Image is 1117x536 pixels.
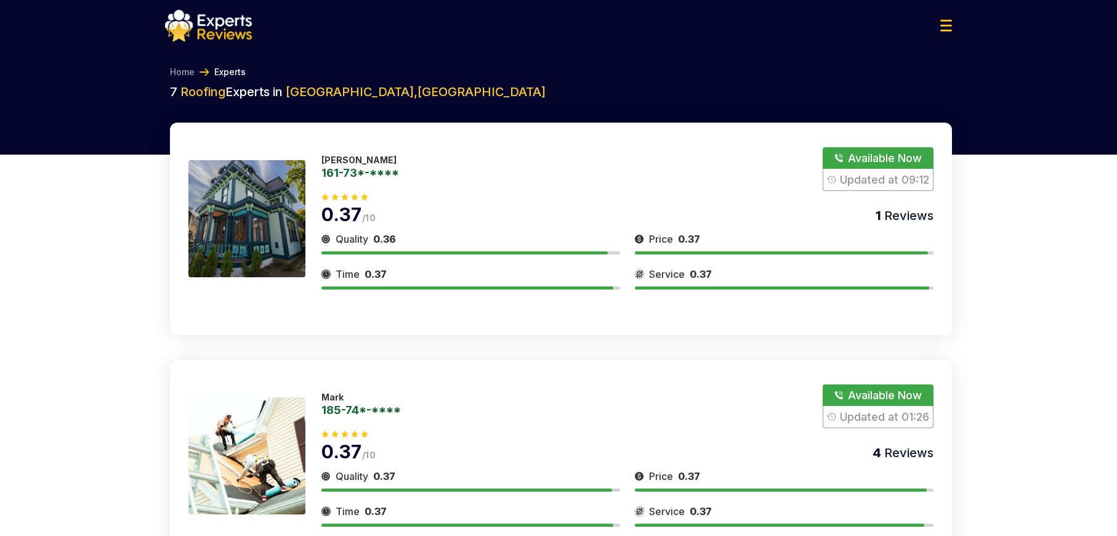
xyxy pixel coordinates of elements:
[321,155,399,165] p: [PERSON_NAME]
[321,441,362,463] span: 0.37
[336,469,368,484] span: Quality
[635,504,644,519] img: slider icon
[336,267,360,282] span: Time
[373,233,396,245] span: 0.36
[321,504,331,519] img: slider icon
[180,84,225,99] span: Roofing
[170,83,952,100] h2: 7 Experts in
[690,505,712,518] span: 0.37
[165,10,252,42] img: logo
[881,208,934,223] span: Reviews
[649,504,685,519] span: Service
[365,505,387,518] span: 0.37
[321,469,331,484] img: slider icon
[321,267,331,282] img: slider icon
[635,232,644,246] img: slider icon
[873,445,881,460] span: 4
[170,66,195,78] a: Home
[286,84,546,99] span: [GEOGRAPHIC_DATA] , [GEOGRAPHIC_DATA]
[649,232,673,246] span: Price
[321,392,401,402] p: Mark
[678,233,700,245] span: 0.37
[635,469,644,484] img: slider icon
[336,232,368,246] span: Quality
[373,470,395,482] span: 0.37
[690,268,712,280] span: 0.37
[940,20,952,31] img: Menu Icon
[165,66,952,78] nav: Breadcrumb
[678,470,700,482] span: 0.37
[362,213,376,223] span: /10
[649,267,685,282] span: Service
[881,445,934,460] span: Reviews
[188,397,305,514] img: 175888059593976.jpeg
[321,203,362,225] span: 0.37
[649,469,673,484] span: Price
[365,268,387,280] span: 0.37
[188,160,305,277] img: 175933056172119.jpeg
[321,232,331,246] img: slider icon
[635,267,644,282] img: slider icon
[362,450,376,460] span: /10
[336,504,360,519] span: Time
[876,208,881,223] span: 1
[214,66,246,78] a: Experts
